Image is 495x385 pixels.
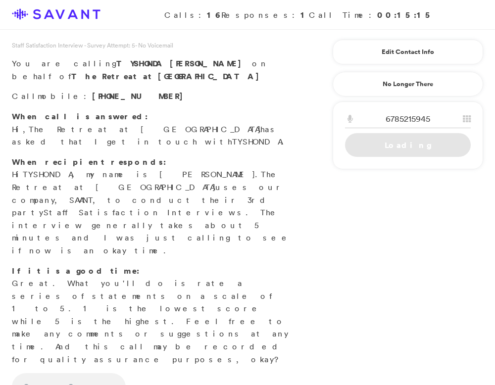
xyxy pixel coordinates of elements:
strong: 00:15:15 [377,9,434,20]
strong: When call is answered: [12,111,148,122]
span: Staff Satisfaction Interview - Survey Attempt: 5 - No Voicemail [12,41,173,49]
strong: 1 [300,9,309,20]
p: Great. What you'll do is rate a series of statements on a scale of 1 to 5. 1 is the lowest score ... [12,265,295,366]
strong: 16 [207,9,221,20]
p: Hi, has asked that I get in touch with . [12,110,295,148]
span: Staff Satisfaction Interview [44,207,237,217]
p: Call : [12,90,295,103]
a: No Longer There [333,72,483,96]
span: mobile [38,91,84,101]
span: [PHONE_NUMBER] [92,91,188,101]
span: [PERSON_NAME] [170,58,247,69]
strong: The Retreat at [GEOGRAPHIC_DATA] [71,71,264,82]
a: Loading [345,133,471,157]
strong: When recipient responds: [12,156,166,167]
span: TYSHONDA [116,58,164,69]
p: Hi , my name is [PERSON_NAME]. uses our company, SAVANT, to conduct their 3rd party s. The interv... [12,156,295,257]
p: You are calling on behalf of [12,57,295,83]
span: The Retreat at [GEOGRAPHIC_DATA] [12,169,281,192]
span: The Retreat at [GEOGRAPHIC_DATA] [29,124,260,134]
a: Edit Contact Info [345,44,471,60]
strong: If it is a good time: [12,265,140,276]
span: TYSHONDA [232,137,281,146]
span: TYSHONDA [23,169,71,179]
